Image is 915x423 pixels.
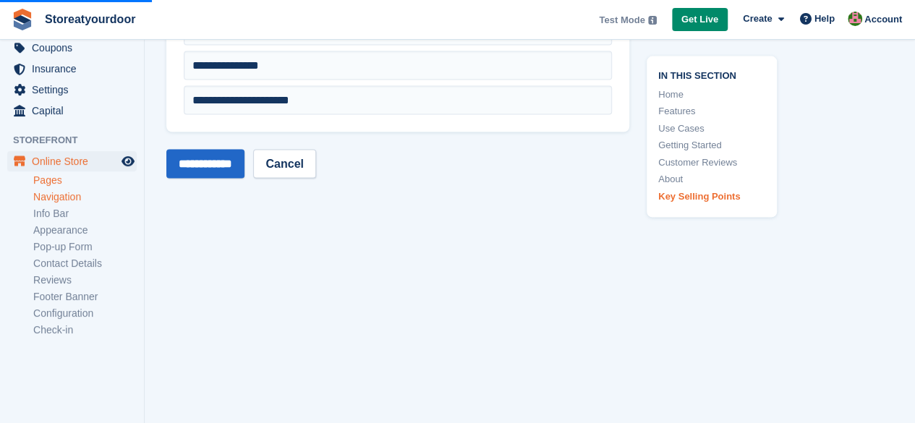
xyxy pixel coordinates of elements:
[33,323,137,337] a: Check-in
[253,150,315,179] a: Cancel
[7,59,137,79] a: menu
[658,104,765,119] a: Features
[7,151,137,171] a: menu
[743,12,772,26] span: Create
[658,189,765,204] a: Key Selling Points
[648,16,657,25] img: icon-info-grey-7440780725fd019a000dd9b08b2336e03edf1995a4989e88bcd33f0948082b44.svg
[39,7,141,31] a: Storeatyourdoor
[33,273,137,287] a: Reviews
[681,12,718,27] span: Get Live
[33,174,137,187] a: Pages
[33,290,137,304] a: Footer Banner
[658,155,765,170] a: Customer Reviews
[12,9,33,30] img: stora-icon-8386f47178a22dfd0bd8f6a31ec36ba5ce8667c1dd55bd0f319d3a0aa187defe.svg
[864,12,902,27] span: Account
[814,12,835,26] span: Help
[658,121,765,136] a: Use Cases
[7,101,137,121] a: menu
[32,59,119,79] span: Insurance
[658,87,765,102] a: Home
[32,151,119,171] span: Online Store
[119,153,137,170] a: Preview store
[32,38,119,58] span: Coupons
[33,207,137,221] a: Info Bar
[7,80,137,100] a: menu
[33,307,137,320] a: Configuration
[33,223,137,237] a: Appearance
[33,190,137,204] a: Navigation
[658,172,765,187] a: About
[658,68,765,82] span: In this section
[33,257,137,270] a: Contact Details
[599,13,644,27] span: Test Mode
[33,240,137,254] a: Pop-up Form
[13,133,144,148] span: Storefront
[32,101,119,121] span: Capital
[848,12,862,26] img: David Griffith-Owen
[658,138,765,153] a: Getting Started
[7,38,137,58] a: menu
[32,80,119,100] span: Settings
[672,8,728,32] a: Get Live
